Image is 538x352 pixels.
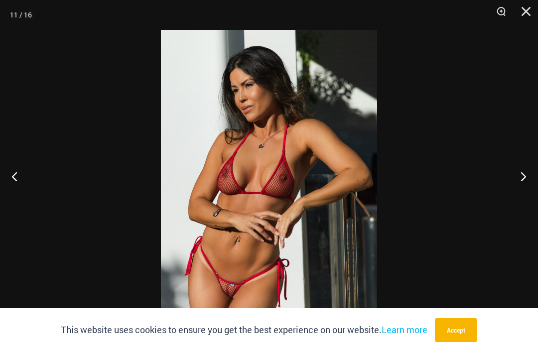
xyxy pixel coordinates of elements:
[382,324,427,336] a: Learn more
[61,323,427,338] p: This website uses cookies to ensure you get the best experience on our website.
[10,7,32,22] div: 11 / 16
[501,151,538,201] button: Next
[435,318,477,342] button: Accept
